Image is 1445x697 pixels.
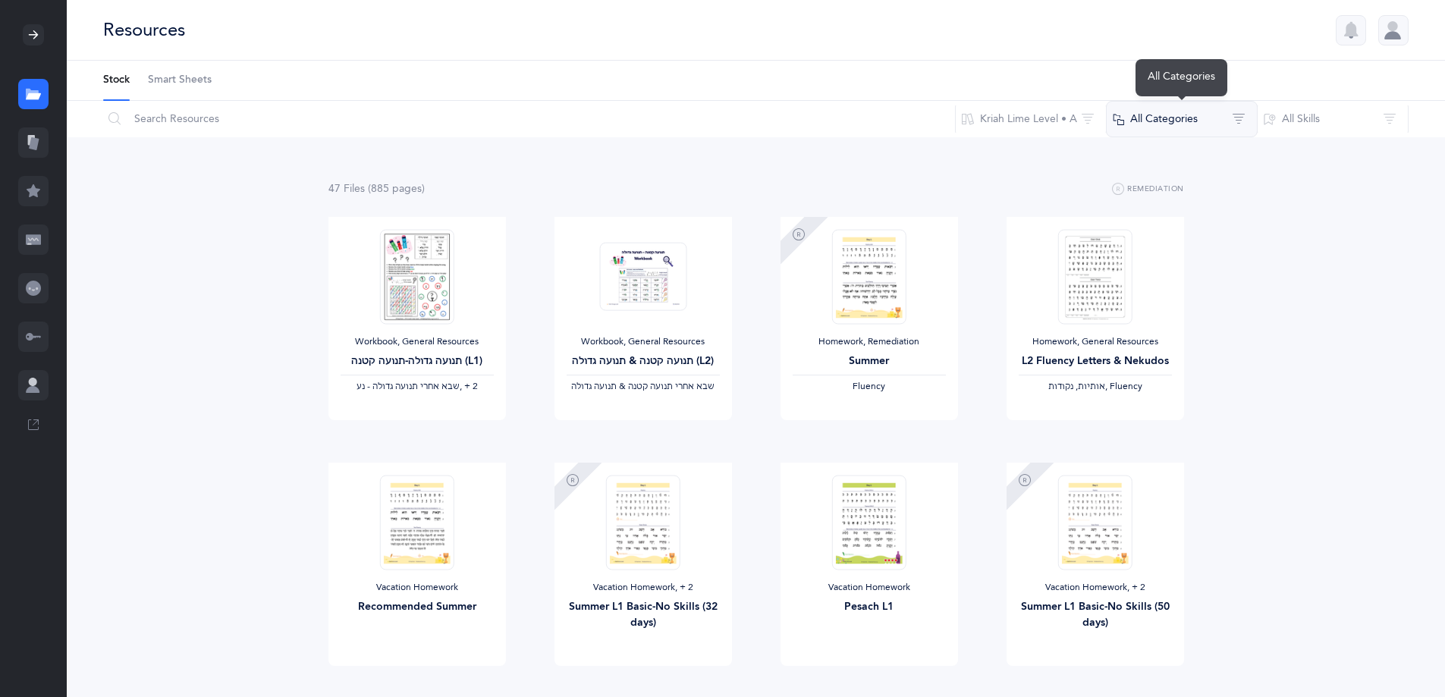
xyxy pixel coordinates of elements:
[379,229,454,324] img: Alephbeis__%D7%AA%D7%A0%D7%95%D7%A2%D7%94_%D7%92%D7%93%D7%95%D7%9C%D7%94-%D7%A7%D7%98%D7%A0%D7%94...
[341,381,494,393] div: ‪, + 2‬
[567,353,720,369] div: תנועה קטנה & תנועה גדולה (L2)
[1019,582,1172,594] div: Vacation Homework‪, + 2‬
[793,381,946,393] div: Fluency
[1057,229,1132,324] img: FluencyProgram-SpeedReading-L2_thumbnail_1736302935.png
[417,183,422,195] span: s
[379,475,454,570] img: Recommended_Summer_HW_EN_thumbnail_1717565563.png
[103,17,185,42] div: Resources
[1019,599,1172,631] div: Summer L1 Basic-No Skills (50 days)
[357,381,460,391] span: ‫שבא אחרי תנועה גדולה - נע‬
[1019,353,1172,369] div: L2 Fluency Letters & Nekudos
[341,599,494,615] div: Recommended Summer
[599,242,686,311] img: Tenuah_Gedolah.Ketana-Workbook-SB_thumbnail_1685245466.png
[605,475,680,570] img: Summer_L1ERashiFluency-no_skills_32_days_thumbnail_1716333017.png
[360,183,365,195] span: s
[831,475,906,570] img: Pesach_L1_L-A_EN_thumbnail_1743020358.png
[341,336,494,348] div: Workbook, General Resources
[102,101,956,137] input: Search Resources
[1106,101,1258,137] button: All Categories
[793,336,946,348] div: Homework, Remediation
[567,336,720,348] div: Workbook, General Resources
[955,101,1107,137] button: Kriah Lime Level • A
[341,353,494,369] div: תנועה גדולה-תנועה קטנה (L1)
[1136,59,1227,96] div: All Categories
[793,599,946,615] div: Pesach L1
[328,183,365,195] span: 47 File
[571,381,715,391] span: ‫שבא אחרי תנועה קטנה & תנועה גדולה‬
[1057,475,1132,570] img: Summer_L1ERashiFluency-no_skills_50_days_thumbnail_1716332416.png
[793,353,946,369] div: Summer
[1019,381,1172,393] div: , Fluency
[341,582,494,594] div: Vacation Homework
[1112,181,1184,199] button: Remediation
[368,183,425,195] span: (885 page )
[1048,381,1105,391] span: ‫אותיות, נקודות‬
[148,73,212,88] span: Smart Sheets
[567,599,720,631] div: Summer L1 Basic-No Skills (32 days)
[1257,101,1409,137] button: All Skills
[567,582,720,594] div: Vacation Homework‪, + 2‬
[831,229,906,324] img: Recommended_Summer_Remedial_EN_thumbnail_1717642628.png
[1019,336,1172,348] div: Homework, General Resources
[793,582,946,594] div: Vacation Homework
